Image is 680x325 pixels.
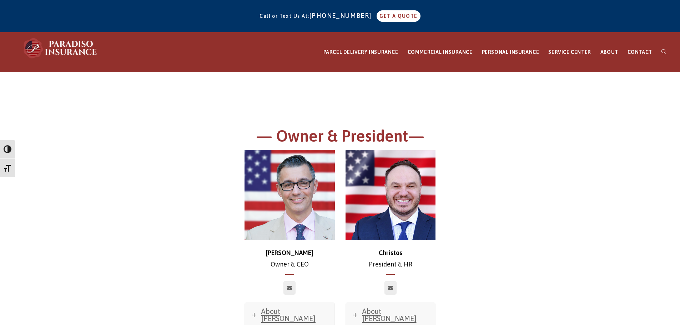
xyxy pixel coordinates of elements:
[548,49,591,55] span: SERVICE CENTER
[362,307,417,323] span: About [PERSON_NAME]
[266,249,313,257] strong: [PERSON_NAME]
[346,247,436,270] p: President & HR
[408,49,473,55] span: COMMERCIAL INSURANCE
[261,307,316,323] span: About [PERSON_NAME]
[144,126,537,150] h1: — Owner & President—
[309,12,375,19] a: [PHONE_NUMBER]
[544,32,595,72] a: SERVICE CENTER
[319,32,403,72] a: PARCEL DELIVERY INSURANCE
[477,32,544,72] a: PERSONAL INSURANCE
[403,32,477,72] a: COMMERCIAL INSURANCE
[623,32,657,72] a: CONTACT
[377,10,420,22] a: GET A QUOTE
[379,249,402,257] strong: Christos
[346,150,436,240] img: Christos_500x500
[21,37,100,59] img: Paradiso Insurance
[600,49,618,55] span: ABOUT
[245,247,335,270] p: Owner & CEO
[260,13,309,19] span: Call or Text Us At:
[628,49,652,55] span: CONTACT
[482,49,539,55] span: PERSONAL INSURANCE
[323,49,398,55] span: PARCEL DELIVERY INSURANCE
[596,32,623,72] a: ABOUT
[245,150,335,240] img: chris-500x500 (1)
